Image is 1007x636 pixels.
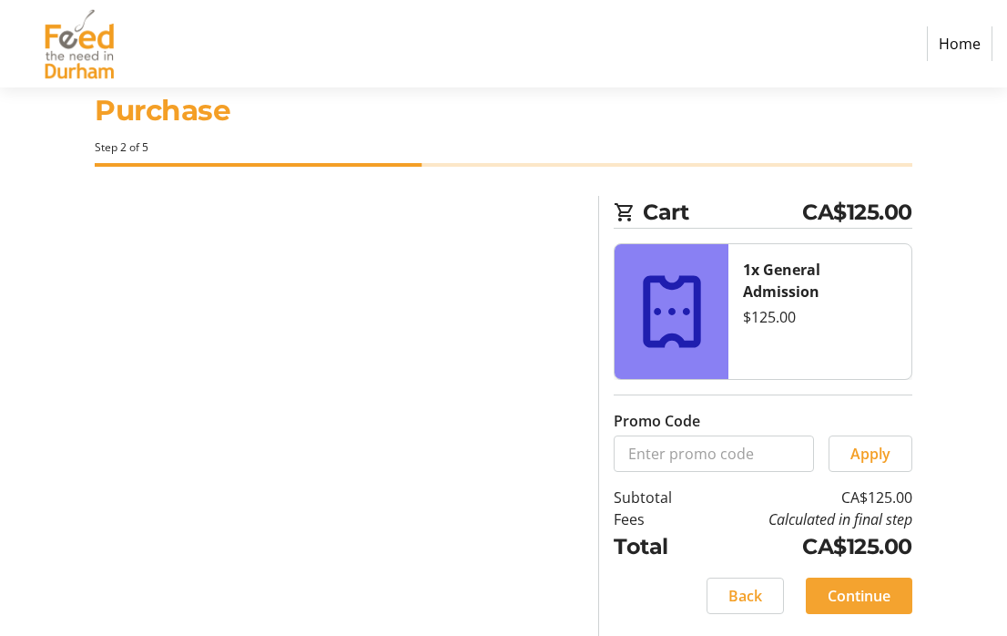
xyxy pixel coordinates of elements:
div: Step 2 of 5 [95,139,912,156]
span: CA$125.00 [802,196,912,229]
td: CA$125.00 [700,487,912,508]
td: Total [614,530,699,563]
td: CA$125.00 [700,530,912,563]
td: Calculated in final step [700,508,912,530]
td: Fees [614,508,699,530]
a: Home [927,26,992,61]
span: Cart [643,196,802,229]
span: Back [728,585,762,607]
strong: 1x General Admission [743,260,820,302]
button: Back [707,578,784,614]
button: Apply [829,436,912,472]
input: Enter promo code [614,436,814,472]
div: $125.00 [743,306,897,328]
button: Continue [806,578,912,614]
span: Continue [828,585,890,607]
label: Promo Code [614,410,700,432]
td: Subtotal [614,487,699,508]
span: Apply [850,443,890,465]
h1: Purchase [95,89,912,132]
img: Feed the Need in Durham's Logo [15,7,144,80]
